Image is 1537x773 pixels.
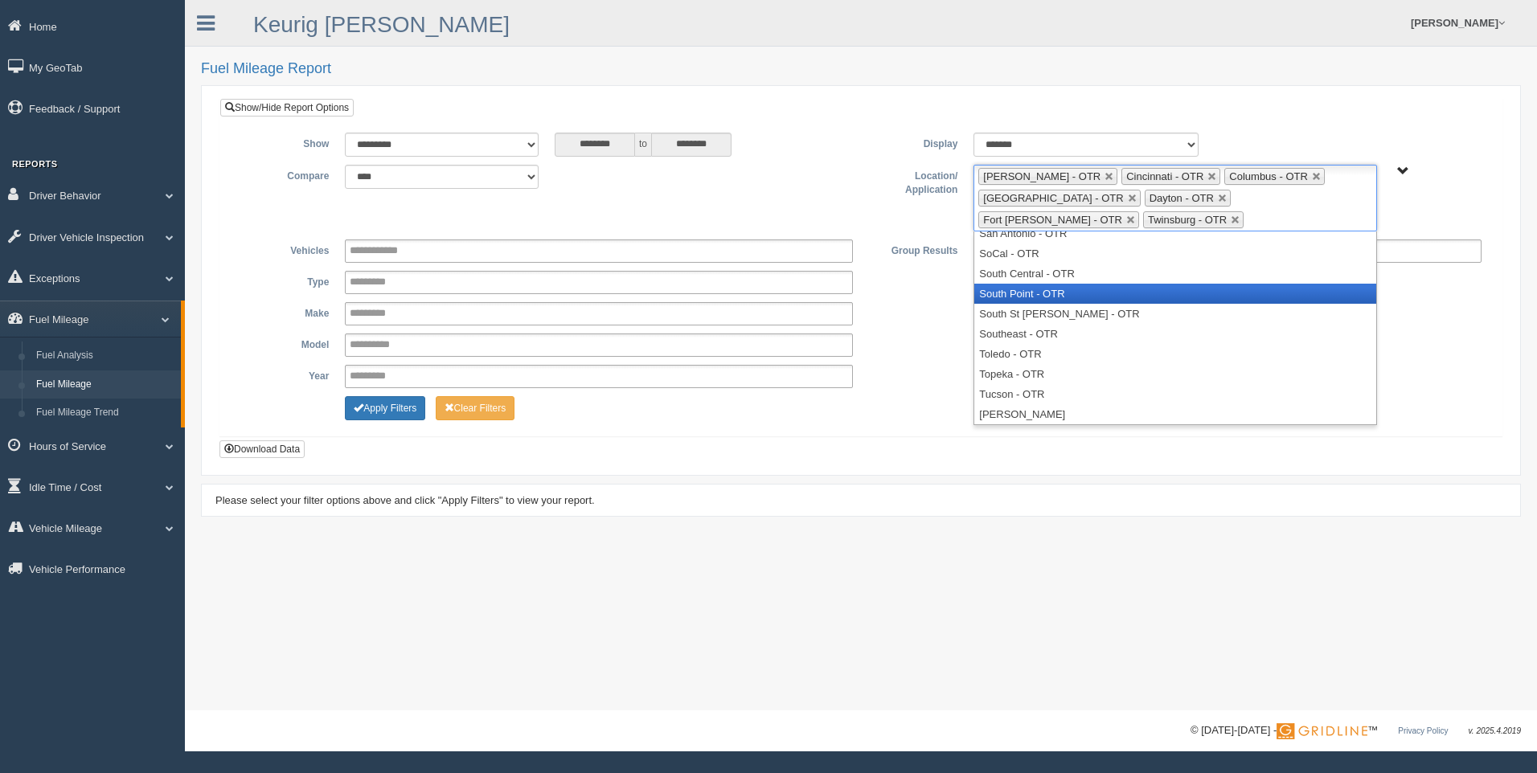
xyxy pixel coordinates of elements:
li: South Point - OTR [974,284,1375,304]
li: South St [PERSON_NAME] - OTR [974,304,1375,324]
span: Fort [PERSON_NAME] - OTR [983,214,1122,226]
li: Southeast - OTR [974,324,1375,344]
a: Privacy Policy [1398,726,1448,735]
li: Tucson - OTR [974,384,1375,404]
label: Location/ Application [861,165,965,198]
li: [PERSON_NAME] [974,404,1375,424]
span: Please select your filter options above and click "Apply Filters" to view your report. [215,494,595,506]
label: Compare [232,165,337,184]
li: SoCal - OTR [974,243,1375,264]
label: Group Results [861,239,965,259]
span: Cincinnati - OTR [1126,170,1203,182]
span: Dayton - OTR [1150,192,1214,204]
img: Gridline [1277,723,1367,739]
label: Make [232,302,337,321]
label: Model [232,333,337,353]
span: [GEOGRAPHIC_DATA] - OTR [983,192,1123,204]
span: v. 2025.4.2019 [1469,726,1521,735]
label: Vehicles [232,239,337,259]
li: South Central - OTR [974,264,1375,284]
span: [PERSON_NAME] - OTR [983,170,1100,182]
div: © [DATE]-[DATE] - ™ [1191,722,1521,739]
button: Change Filter Options [436,396,515,420]
a: Keurig [PERSON_NAME] [253,12,510,37]
li: Topeka - OTR [974,364,1375,384]
a: Fuel Mileage [29,370,181,399]
a: Show/Hide Report Options [220,99,354,117]
li: San Antonio - OTR [974,223,1375,243]
span: to [635,133,651,157]
h2: Fuel Mileage Report [201,61,1521,77]
a: Fuel Analysis [29,342,181,370]
label: Type [232,271,337,290]
button: Change Filter Options [345,396,425,420]
button: Download Data [219,440,305,458]
span: Twinsburg - OTR [1148,214,1227,226]
li: Toledo - OTR [974,344,1375,364]
span: Columbus - OTR [1229,170,1308,182]
label: Year [232,365,337,384]
label: Display [861,133,965,152]
label: Show [232,133,337,152]
a: Fuel Mileage Trend [29,399,181,427]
